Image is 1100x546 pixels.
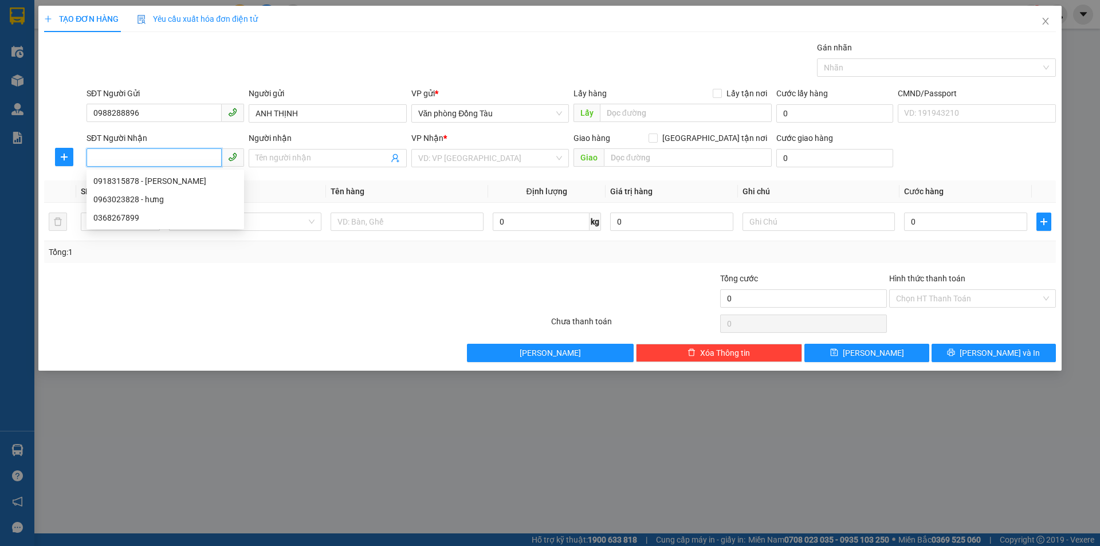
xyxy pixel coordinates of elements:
button: printer[PERSON_NAME] và In [932,344,1056,362]
label: Cước lấy hàng [776,89,828,98]
span: [GEOGRAPHIC_DATA] tận nơi [658,132,772,144]
div: SĐT Người Nhận [87,132,244,144]
span: plus [1037,217,1051,226]
b: 36 Limousine [120,13,203,28]
span: Giá trị hàng [610,187,653,196]
input: 0 [610,213,733,231]
span: VP Nhận [411,133,443,143]
span: plus [44,15,52,23]
span: [PERSON_NAME] [843,347,904,359]
button: Close [1030,6,1062,38]
span: phone [228,108,237,117]
div: 0963023828 - hưng [93,193,237,206]
span: Tên hàng [331,187,364,196]
div: Người nhận [249,132,406,144]
span: Giao [573,148,604,167]
button: delete [49,213,67,231]
li: Hotline: 1900888999 [64,71,260,85]
span: user-add [391,154,400,163]
button: plus [1036,213,1051,231]
label: Hình thức thanh toán [889,274,965,283]
button: plus [55,148,73,166]
button: [PERSON_NAME] [467,344,634,362]
span: Giao hàng [573,133,610,143]
span: Lấy [573,104,600,122]
input: Cước giao hàng [776,149,893,167]
input: Dọc đường [604,148,772,167]
span: [PERSON_NAME] [520,347,581,359]
th: Ghi chú [738,180,899,203]
div: Người gửi [249,87,406,100]
input: Cước lấy hàng [776,104,893,123]
span: Lấy tận nơi [722,87,772,100]
img: logo.jpg [14,14,72,72]
span: Yêu cầu xuất hóa đơn điện tử [137,14,258,23]
span: [PERSON_NAME] và In [960,347,1040,359]
span: plus [56,152,73,162]
div: 0963023828 - hưng [87,190,244,209]
div: VP gửi [411,87,569,100]
div: CMND/Passport [898,87,1055,100]
div: Tổng: 1 [49,246,425,258]
span: TẠO ĐƠN HÀNG [44,14,119,23]
span: Khác [176,213,315,230]
li: 01A03 [GEOGRAPHIC_DATA], [GEOGRAPHIC_DATA] ( bên cạnh cây xăng bến xe phía Bắc cũ) [64,28,260,71]
span: SL [81,187,90,196]
button: save[PERSON_NAME] [804,344,929,362]
input: VD: Bàn, Ghế [331,213,483,231]
div: 0918315878 - C HẰNG [87,172,244,190]
span: Cước hàng [904,187,944,196]
div: Chưa thanh toán [550,315,719,335]
span: kg [590,213,601,231]
span: Lấy hàng [573,89,607,98]
div: 0368267899 [93,211,237,224]
span: Định lượng [527,187,567,196]
span: phone [228,152,237,162]
div: SĐT Người Gửi [87,87,244,100]
span: printer [947,348,955,358]
div: 0918315878 - [PERSON_NAME] [93,175,237,187]
span: save [830,348,838,358]
span: close [1041,17,1050,26]
span: Xóa Thông tin [700,347,750,359]
img: icon [137,15,146,24]
span: Tổng cước [720,274,758,283]
div: 0368267899 [87,209,244,227]
input: Dọc đường [600,104,772,122]
label: Gán nhãn [817,43,852,52]
button: deleteXóa Thông tin [636,344,803,362]
span: delete [687,348,696,358]
label: Cước giao hàng [776,133,833,143]
span: Văn phòng Đồng Tàu [418,105,562,122]
input: Ghi Chú [742,213,895,231]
